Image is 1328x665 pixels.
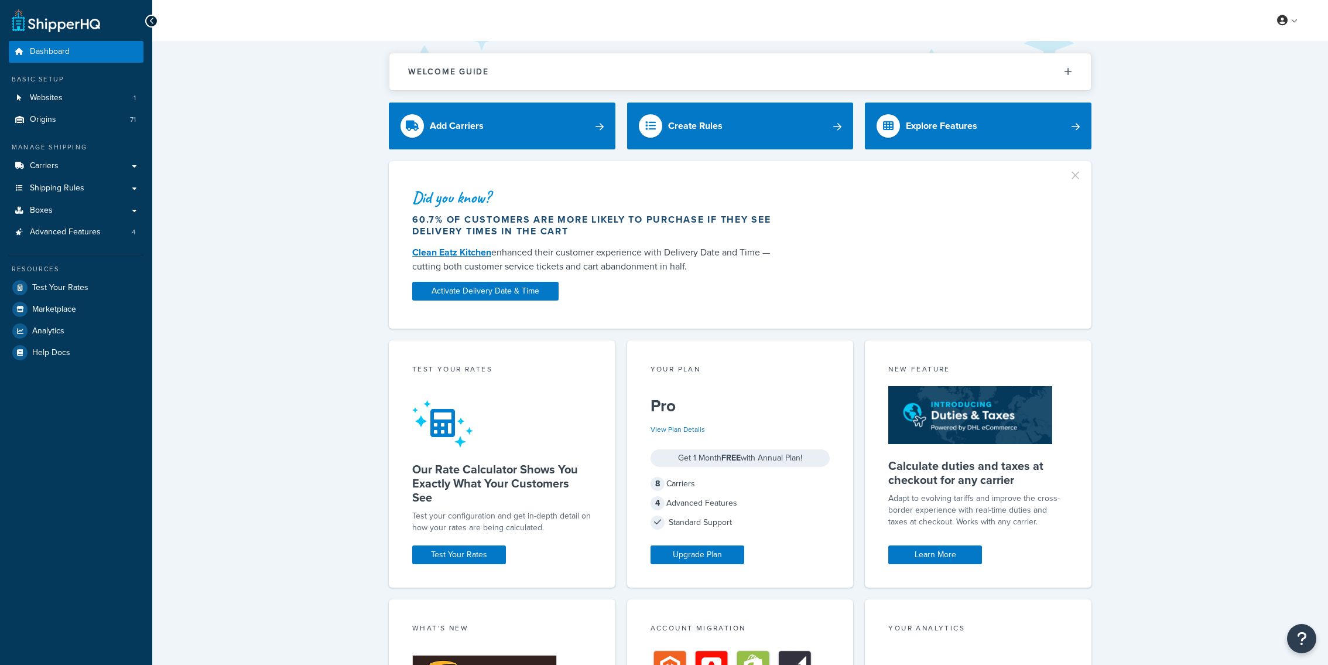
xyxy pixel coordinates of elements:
span: 71 [130,115,136,125]
div: Test your rates [412,364,592,377]
a: View Plan Details [651,424,705,435]
span: Origins [30,115,56,125]
a: Upgrade Plan [651,545,744,564]
h5: Pro [651,397,830,415]
div: New Feature [888,364,1068,377]
a: Analytics [9,320,143,342]
a: Activate Delivery Date & Time [412,282,559,301]
a: Test Your Rates [9,277,143,298]
span: Help Docs [32,348,70,358]
a: Explore Features [865,103,1091,149]
a: Help Docs [9,342,143,363]
span: Boxes [30,206,53,216]
div: Basic Setup [9,74,143,84]
div: Add Carriers [430,118,484,134]
a: Websites1 [9,87,143,109]
a: Shipping Rules [9,178,143,199]
a: Clean Eatz Kitchen [412,245,491,259]
li: Advanced Features [9,221,143,243]
span: 8 [651,477,665,491]
div: Did you know? [412,189,782,206]
div: Advanced Features [651,495,830,511]
a: Learn More [888,545,982,564]
div: Your Analytics [888,623,1068,636]
div: Account Migration [651,623,830,636]
a: Boxes [9,200,143,221]
div: Carriers [651,476,830,492]
div: 60.7% of customers are more likely to purchase if they see delivery times in the cart [412,214,782,237]
a: Origins71 [9,109,143,131]
div: Manage Shipping [9,142,143,152]
strong: FREE [721,452,741,464]
span: 4 [132,227,136,237]
button: Open Resource Center [1287,624,1316,653]
a: Create Rules [627,103,854,149]
span: Shipping Rules [30,183,84,193]
div: Test your configuration and get in-depth detail on how your rates are being calculated. [412,510,592,534]
p: Adapt to evolving tariffs and improve the cross-border experience with real-time duties and taxes... [888,493,1068,528]
h2: Welcome Guide [408,67,489,76]
div: Create Rules [668,118,723,134]
a: Test Your Rates [412,545,506,564]
span: 4 [651,496,665,510]
h5: Calculate duties and taxes at checkout for any carrier [888,459,1068,487]
li: Websites [9,87,143,109]
span: Advanced Features [30,227,101,237]
span: Test Your Rates [32,283,88,293]
div: Your Plan [651,364,830,377]
a: Dashboard [9,41,143,63]
span: Marketplace [32,305,76,315]
li: Origins [9,109,143,131]
a: Marketplace [9,299,143,320]
span: Dashboard [30,47,70,57]
div: What's New [412,623,592,636]
span: Analytics [32,326,64,336]
div: Explore Features [906,118,977,134]
div: Resources [9,264,143,274]
div: Standard Support [651,514,830,531]
div: enhanced their customer experience with Delivery Date and Time — cutting both customer service ti... [412,245,782,274]
span: Carriers [30,161,59,171]
a: Add Carriers [389,103,615,149]
span: 1 [134,93,136,103]
a: Carriers [9,155,143,177]
h5: Our Rate Calculator Shows You Exactly What Your Customers See [412,462,592,504]
span: Websites [30,93,63,103]
button: Welcome Guide [389,53,1091,90]
div: Get 1 Month with Annual Plan! [651,449,830,467]
a: Advanced Features4 [9,221,143,243]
